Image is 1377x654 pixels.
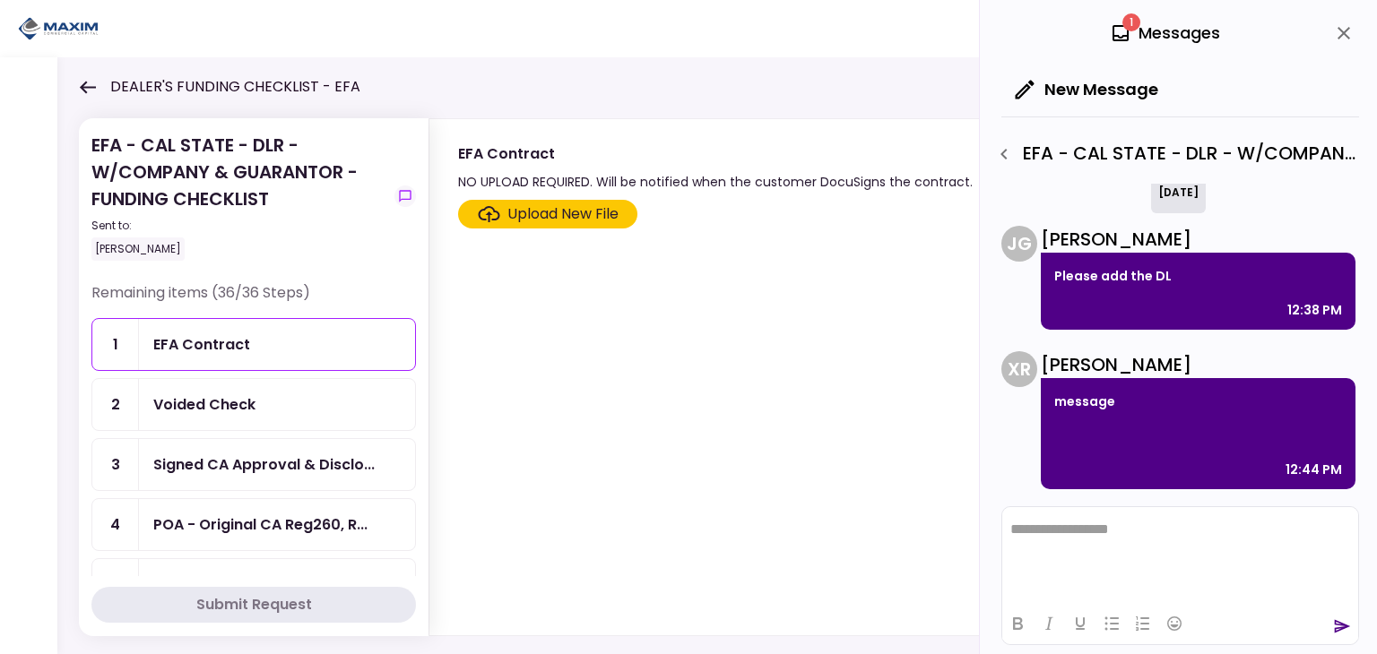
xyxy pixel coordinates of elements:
[1287,299,1342,321] div: 12:38 PM
[989,139,1359,169] div: EFA - CAL STATE - DLR - W/COMPANY & GUARANTOR - FUNDING CHECKLIST - Debtor CDL or Driver License
[92,499,139,550] div: 4
[153,513,368,536] div: POA - Original CA Reg260, Reg256, & Reg4008
[196,594,312,615] div: Submit Request
[1034,611,1064,636] button: Italic
[92,379,139,430] div: 2
[1096,611,1127,636] button: Bullet list
[91,587,416,623] button: Submit Request
[1001,351,1037,387] div: X R
[153,393,255,416] div: Voided Check
[1151,172,1206,213] div: [DATE]
[153,453,375,476] div: Signed CA Approval & Disclosure Forms
[18,15,99,42] img: Partner icon
[110,76,360,98] h1: DEALER'S FUNDING CHECKLIST - EFA
[92,439,139,490] div: 3
[1333,617,1351,635] button: send
[92,319,139,370] div: 1
[1159,611,1190,636] button: Emojis
[1065,611,1096,636] button: Underline
[1110,20,1220,47] div: Messages
[1054,391,1342,412] p: message
[91,378,416,431] a: 2Voided Check
[92,559,139,610] div: 5
[458,171,973,193] div: NO UPLOAD REQUIRED. Will be notified when the customer DocuSigns the contract.
[1001,66,1173,113] button: New Message
[1041,226,1355,253] div: [PERSON_NAME]
[1041,351,1355,378] div: [PERSON_NAME]
[429,118,1341,636] div: EFA ContractNO UPLOAD REQUIRED. Will be notified when the customer DocuSigns the contract.show-me...
[394,185,416,207] button: show-messages
[91,218,387,234] div: Sent to:
[91,438,416,491] a: 3Signed CA Approval & Disclosure Forms
[91,237,185,261] div: [PERSON_NAME]
[91,498,416,551] a: 4POA - Original CA Reg260, Reg256, & Reg4008
[91,558,416,611] a: 5POA - Original POA (not CA or GA)
[1001,226,1037,262] div: J G
[91,318,416,371] a: 1EFA Contract
[91,282,416,318] div: Remaining items (36/36 Steps)
[458,200,637,228] span: Click here to upload the required document
[1002,507,1358,602] iframe: Rich Text Area
[1002,611,1033,636] button: Bold
[458,142,973,165] div: EFA Contract
[1128,611,1158,636] button: Numbered list
[153,333,250,356] div: EFA Contract
[1329,18,1359,48] button: close
[1122,13,1140,31] span: 1
[1054,265,1342,287] p: Please add the DL
[1286,459,1342,480] div: 12:44 PM
[153,573,363,596] div: POA - Original POA (not CA or GA)
[507,203,619,225] div: Upload New File
[91,132,387,261] div: EFA - CAL STATE - DLR - W/COMPANY & GUARANTOR - FUNDING CHECKLIST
